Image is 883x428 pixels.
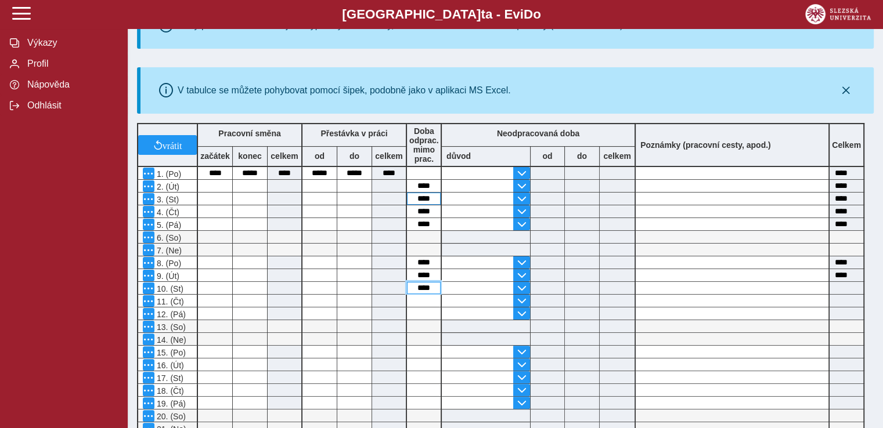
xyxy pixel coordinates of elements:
b: celkem [600,151,635,161]
button: Menu [143,193,154,205]
button: Menu [143,372,154,383]
button: Menu [143,321,154,332]
img: logo_web_su.png [805,4,871,24]
span: o [533,7,541,21]
span: t [481,7,485,21]
button: vrátit [138,135,197,155]
b: Neodpracovaná doba [497,129,579,138]
button: Menu [143,244,154,256]
b: konec [233,151,267,161]
button: Menu [143,308,154,320]
span: 14. (Ne) [154,335,186,344]
span: 8. (Po) [154,259,181,268]
b: do [565,151,599,161]
div: V tabulce se můžete pohybovat pomocí šipek, podobně jako v aplikaci MS Excel. [178,85,511,96]
span: 7. (Ne) [154,246,182,255]
span: 18. (Čt) [154,386,184,396]
button: Menu [143,346,154,358]
b: do [337,151,372,161]
span: 16. (Út) [154,361,184,370]
button: Menu [143,270,154,281]
button: Menu [143,397,154,409]
b: Přestávka v práci [320,129,387,138]
span: 15. (Po) [154,348,186,357]
span: 9. (Út) [154,271,179,281]
b: od [302,151,337,161]
span: Profil [24,59,118,69]
button: Menu [143,168,154,179]
b: [GEOGRAPHIC_DATA] a - Evi [35,7,848,22]
span: Odhlásit [24,100,118,111]
span: Výkazy [24,38,118,48]
button: Menu [143,282,154,294]
button: Menu [143,206,154,217]
span: 6. (So) [154,233,181,242]
b: důvod [446,151,471,161]
span: vrátit [163,140,182,150]
span: 1. (Po) [154,169,181,179]
button: Menu [143,385,154,396]
b: začátek [198,151,232,161]
button: Menu [143,219,154,230]
span: 12. (Pá) [154,310,186,319]
button: Menu [143,180,154,192]
b: Doba odprac. mimo prac. [409,126,439,164]
b: Pracovní směna [218,129,280,138]
button: Menu [143,231,154,243]
b: celkem [268,151,301,161]
span: Nápověda [24,79,118,90]
span: 19. (Pá) [154,399,186,408]
span: 10. (St) [154,284,183,293]
b: Poznámky (pracovní cesty, apod.) [636,140,776,150]
span: 11. (Čt) [154,297,184,306]
button: Menu [143,359,154,371]
b: Celkem [832,140,861,150]
span: 17. (St) [154,373,183,383]
button: Menu [143,410,154,422]
b: celkem [372,151,406,161]
span: 2. (Út) [154,182,179,191]
span: 20. (So) [154,412,186,421]
b: od [531,151,564,161]
button: Menu [143,257,154,269]
button: Menu [143,333,154,345]
span: 3. (St) [154,195,179,204]
span: D [524,7,533,21]
span: 13. (So) [154,322,186,332]
button: Menu [143,295,154,307]
span: 4. (Čt) [154,208,179,217]
span: 5. (Pá) [154,220,181,230]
